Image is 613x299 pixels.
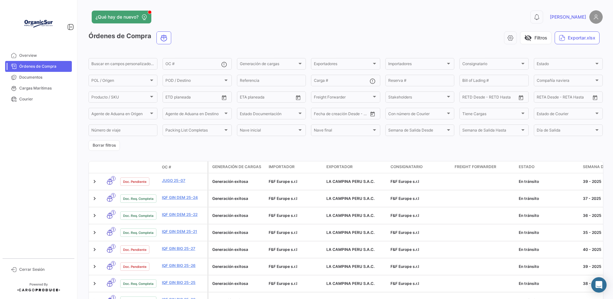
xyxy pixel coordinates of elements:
[240,129,297,133] span: Nave inicial
[91,178,98,185] a: Expand/Collapse Row
[123,196,154,201] span: Doc. Req. Completa
[162,246,205,252] a: IQF GIN BIO 25-27
[91,229,98,236] a: Expand/Collapse Row
[519,213,578,218] div: En tránsito
[91,212,98,219] a: Expand/Collapse Row
[123,213,154,218] span: Doc. Req. Completa
[111,278,115,283] span: 1
[519,230,578,235] div: En tránsito
[19,267,69,272] span: Cerrar Sesión
[111,261,115,266] span: 1
[390,196,419,201] span: F&F Europe s.r.l
[455,164,496,170] span: Freight Forwarder
[91,280,98,287] a: Expand/Collapse Row
[212,281,264,286] div: Generación exitosa
[519,179,578,184] div: En tránsito
[91,195,98,202] a: Expand/Collapse Row
[96,14,139,20] span: ¿Qué hay de nuevo?
[326,164,353,170] span: Exportador
[537,79,594,84] span: Compañía naviera
[462,112,520,117] span: Tiene Cargas
[162,164,171,170] span: OC #
[91,96,149,100] span: Producto / SKU
[162,195,205,201] a: IQF GIN DEM 25-24
[118,165,159,170] datatable-header-cell: Estado Doc.
[212,230,264,235] div: Generación exitosa
[19,85,69,91] span: Cargas Marítimas
[537,96,537,100] input: Desde
[91,263,98,270] a: Expand/Collapse Row
[326,179,374,184] span: LA CAMPINA PERU S.A.C.
[5,50,72,61] a: Overview
[212,196,264,201] div: Generación exitosa
[5,94,72,105] a: Courier
[519,196,578,201] div: En tránsito
[269,196,297,201] span: F&F Europe s.r.l
[462,96,463,100] input: Desde
[269,281,297,286] span: F&F Europe s.r.l
[590,93,600,102] button: Open calendar
[314,129,371,133] span: Nave final
[390,230,419,235] span: F&F Europe s.r.l
[550,14,586,20] span: [PERSON_NAME]
[5,61,72,72] a: Órdenes de Compra
[269,264,297,269] span: F&F Europe s.r.l
[123,264,147,269] span: Doc. Pendiente
[462,129,520,133] span: Semana de Salida Hasta
[537,112,594,117] span: Estado de Courier
[19,64,69,69] span: Órdenes de Compra
[326,281,374,286] span: LA CAMPINA PERU S.A.C.
[319,112,345,117] input: Hasta
[314,96,371,100] span: Freight Forwarder
[388,63,446,67] span: Importadores
[326,196,374,201] span: LA CAMPINA PERU S.A.C.
[165,129,223,133] span: Packing List Completas
[159,162,207,173] datatable-header-cell: OC #
[111,210,115,215] span: 1
[390,247,419,252] span: F&F Europe s.r.l
[22,8,55,40] img: Logo+OrganicSur.png
[19,96,69,102] span: Courier
[542,96,567,100] input: Hasta
[390,264,419,269] span: F&F Europe s.r.l
[171,96,196,100] input: Hasta
[516,161,580,173] datatable-header-cell: Estado
[555,31,600,44] button: Exportar.xlsx
[212,179,264,184] div: Generación exitosa
[324,161,388,173] datatable-header-cell: Exportador
[390,179,419,184] span: F&F Europe s.r.l
[269,230,297,235] span: F&F Europe s.r.l
[208,161,266,173] datatable-header-cell: Generación de cargas
[111,193,115,198] span: 1
[390,213,419,218] span: F&F Europe s.r.l
[123,179,147,184] span: Doc. Pendiente
[111,227,115,232] span: 1
[162,212,205,218] a: IQF GIN DEM 25-22
[520,31,551,44] button: visibility_offFiltros
[519,264,578,269] div: En tránsito
[269,213,297,218] span: F&F Europe s.r.l
[88,31,173,44] h3: Órdenes de Compra
[537,129,594,133] span: Día de Salida
[314,63,371,67] span: Exportadores
[326,247,374,252] span: LA CAMPINA PERU S.A.C.
[111,176,115,181] span: 1
[326,264,374,269] span: LA CAMPINA PERU S.A.C.
[293,93,303,102] button: Open calendar
[212,264,264,269] div: Generación exitosa
[212,213,264,218] div: Generación exitosa
[388,96,446,100] span: Stakeholders
[326,230,374,235] span: LA CAMPINA PERU S.A.C.
[516,93,526,102] button: Open calendar
[589,10,603,24] img: placeholder-user.png
[91,112,149,117] span: Agente de Aduana en Origen
[269,247,297,252] span: F&F Europe s.r.l
[326,213,374,218] span: LA CAMPINA PERU S.A.C.
[92,11,151,23] button: ¿Qué hay de nuevo?
[162,229,205,235] a: IQF GIN DEM 25-21
[123,230,154,235] span: Doc. Req. Completa
[266,161,324,173] datatable-header-cell: Importador
[91,79,149,84] span: POL / Origen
